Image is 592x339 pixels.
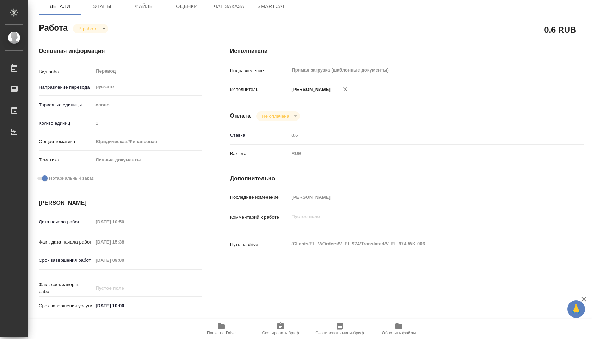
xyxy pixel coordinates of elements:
p: Факт. срок заверш. работ [39,281,93,295]
h4: Исполнители [230,47,584,55]
button: В работе [76,26,100,32]
p: [PERSON_NAME] [289,86,331,93]
div: В работе [73,24,108,33]
p: Подразделение [230,67,289,74]
span: Чат заказа [212,2,246,11]
span: Файлы [128,2,161,11]
p: Срок завершения работ [39,257,93,264]
button: Папка на Drive [192,319,251,339]
span: SmartCat [254,2,288,11]
p: Комментарий к работе [230,214,289,221]
input: Пустое поле [93,237,155,247]
p: Тарифные единицы [39,101,93,109]
button: Удалить исполнителя [338,81,353,97]
span: Папка на Drive [207,331,236,335]
p: Дата начала работ [39,218,93,226]
span: Этапы [85,2,119,11]
button: Обновить файлы [369,319,428,339]
span: Скопировать мини-бриф [315,331,364,335]
span: Скопировать бриф [262,331,299,335]
input: Пустое поле [93,217,155,227]
span: Оценки [170,2,204,11]
input: Пустое поле [93,283,155,293]
button: 🙏 [567,300,585,318]
p: Срок завершения услуги [39,302,93,309]
h4: Основная информация [39,47,202,55]
input: Пустое поле [93,255,155,265]
h4: [PERSON_NAME] [39,199,202,207]
div: Юридическая/Финансовая [93,136,202,148]
button: Не оплачена [260,113,291,119]
p: Последнее изменение [230,194,289,201]
span: Обновить файлы [382,331,416,335]
p: Общая тематика [39,138,93,145]
div: слово [93,99,202,111]
h4: Дополнительно [230,174,584,183]
button: Скопировать мини-бриф [310,319,369,339]
span: 🙏 [570,302,582,316]
p: Ставка [230,132,289,139]
p: Факт. дата начала работ [39,239,93,246]
p: Валюта [230,150,289,157]
p: Исполнитель [230,86,289,93]
button: Скопировать бриф [251,319,310,339]
textarea: /Clients/FL_V/Orders/V_FL-974/Translated/V_FL-974-WK-006 [289,238,555,250]
input: Пустое поле [289,192,555,202]
div: RUB [289,148,555,160]
span: Нотариальный заказ [49,175,94,182]
h2: 0.6 RUB [544,24,576,36]
p: Тематика [39,156,93,164]
input: Пустое поле [289,130,555,140]
p: Направление перевода [39,84,93,91]
input: ✎ Введи что-нибудь [93,301,155,311]
p: Кол-во единиц [39,120,93,127]
span: Детали [43,2,77,11]
p: Путь на drive [230,241,289,248]
div: В работе [256,111,300,121]
h4: Оплата [230,112,251,120]
div: Личные документы [93,154,202,166]
p: Вид работ [39,68,93,75]
input: Пустое поле [93,118,202,128]
h2: Работа [39,21,68,33]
